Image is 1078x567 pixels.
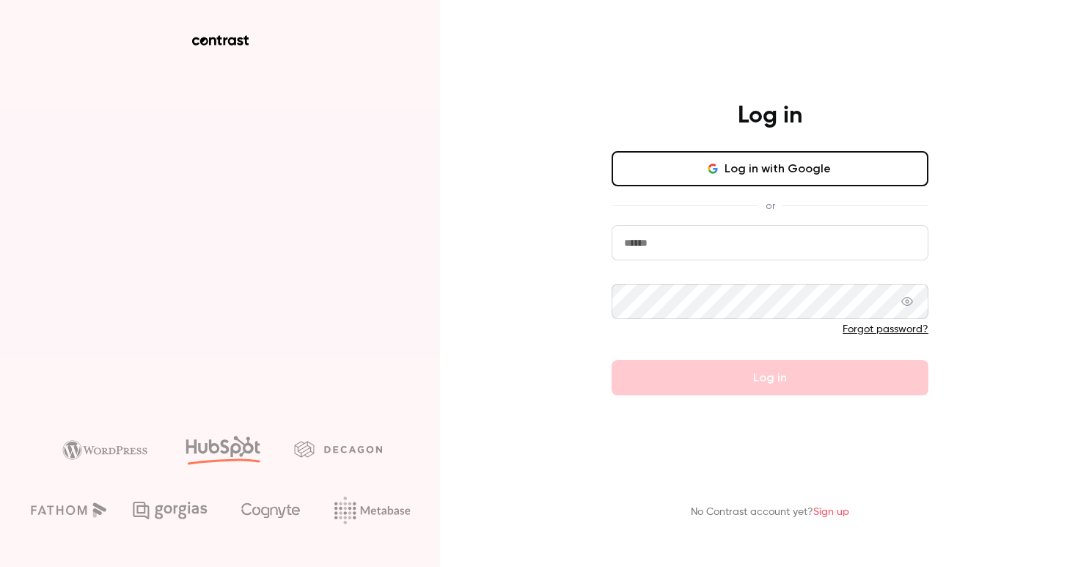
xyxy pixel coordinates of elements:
a: Forgot password? [843,324,928,334]
a: Sign up [813,507,849,517]
h4: Log in [738,101,802,131]
button: Log in with Google [612,151,928,186]
img: decagon [294,441,382,457]
p: No Contrast account yet? [691,505,849,520]
span: or [758,198,782,213]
